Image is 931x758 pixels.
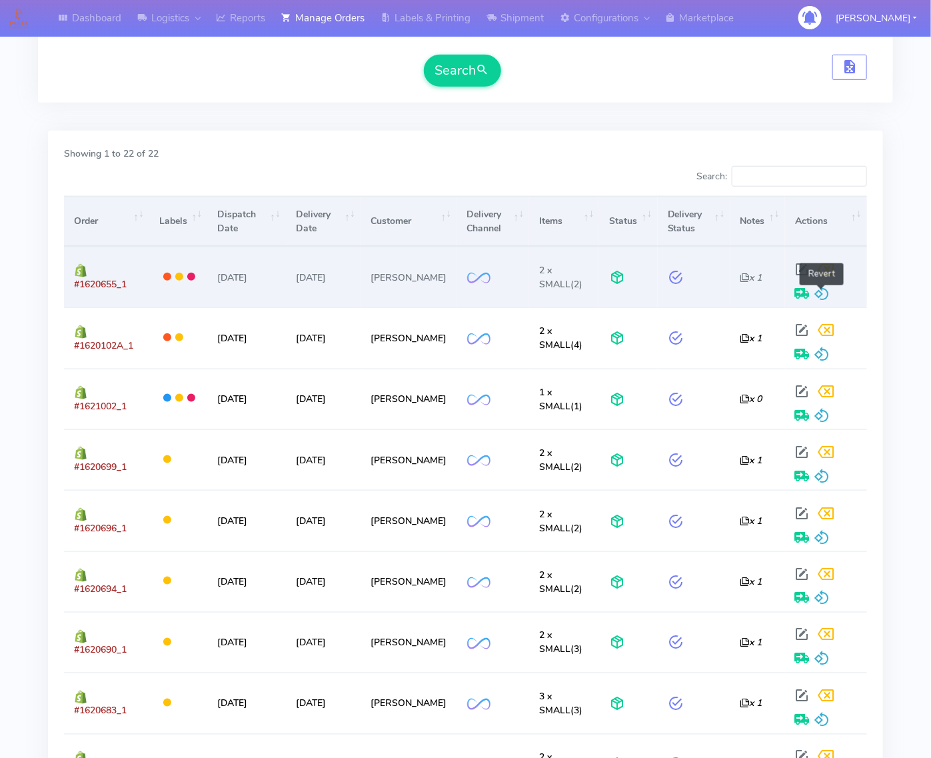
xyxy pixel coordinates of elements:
td: [PERSON_NAME] [361,369,457,429]
span: 2 x SMALL [540,508,571,535]
th: Delivery Channel: activate to sort column ascending [457,196,529,246]
span: #1620690_1 [74,644,127,657]
th: Delivery Date: activate to sort column ascending [286,196,361,246]
span: 2 x SMALL [540,447,571,473]
span: 2 x SMALL [540,629,571,656]
span: (4) [540,325,583,351]
img: OnFleet [467,577,490,589]
span: (3) [540,691,583,717]
button: Search [424,55,501,87]
td: [PERSON_NAME] [361,307,457,368]
td: [DATE] [207,429,286,490]
img: OnFleet [467,273,490,284]
span: 2 x SMALL [540,325,571,351]
td: [PERSON_NAME] [361,490,457,551]
img: shopify.png [74,508,87,521]
td: [PERSON_NAME] [361,551,457,612]
i: x 1 [740,637,762,649]
i: x 1 [740,332,762,345]
i: x 1 [740,575,762,588]
th: Items: activate to sort column ascending [529,196,599,246]
i: x 1 [740,271,762,284]
th: Order: activate to sort column ascending [64,196,149,246]
th: Status: activate to sort column ascending [599,196,657,246]
span: #1621002_1 [74,400,127,413]
th: Dispatch Date: activate to sort column ascending [207,196,286,246]
img: OnFleet [467,395,490,406]
span: #1620683_1 [74,705,127,717]
td: [PERSON_NAME] [361,673,457,733]
img: shopify.png [74,264,87,277]
span: 2 x SMALL [540,569,571,595]
span: (2) [540,569,583,595]
td: [DATE] [286,369,361,429]
span: (3) [540,629,583,656]
span: #1620694_1 [74,583,127,595]
img: OnFleet [467,699,490,710]
td: [PERSON_NAME] [361,247,457,307]
th: Actions: activate to sort column ascending [785,196,867,246]
th: Customer: activate to sort column ascending [361,196,457,246]
td: [DATE] [207,369,286,429]
img: shopify.png [74,386,87,399]
span: (1) [540,386,583,413]
td: [DATE] [207,247,286,307]
label: Showing 1 to 22 of 22 [64,147,159,161]
i: x 1 [740,515,762,527]
span: #1620696_1 [74,522,127,535]
img: shopify.png [74,691,87,704]
td: [DATE] [207,673,286,733]
i: x 0 [740,393,762,405]
th: Delivery Status: activate to sort column ascending [658,196,730,246]
th: Labels: activate to sort column ascending [149,196,207,246]
td: [DATE] [207,490,286,551]
img: shopify.png [74,447,87,460]
td: [DATE] [286,612,361,673]
button: [PERSON_NAME] [826,5,927,32]
td: [DATE] [286,307,361,368]
img: shopify.png [74,569,87,582]
td: [DATE] [207,307,286,368]
img: OnFleet [467,638,490,649]
td: [DATE] [286,429,361,490]
td: [DATE] [286,673,361,733]
img: shopify.png [74,325,87,339]
img: OnFleet [467,333,490,345]
span: 1 x SMALL [540,386,571,413]
td: [DATE] [207,551,286,612]
i: x 1 [740,697,762,710]
span: 2 x SMALL [540,264,571,291]
img: OnFleet [467,516,490,527]
th: Notes: activate to sort column ascending [730,196,785,246]
label: Search: [696,166,867,187]
span: (2) [540,264,583,291]
span: 3 x SMALL [540,691,571,717]
span: (2) [540,508,583,535]
i: x 1 [740,454,762,467]
td: [DATE] [286,490,361,551]
td: [PERSON_NAME] [361,612,457,673]
img: shopify.png [74,630,87,643]
span: #1620655_1 [74,278,127,291]
input: Search: [732,166,867,187]
td: [PERSON_NAME] [361,429,457,490]
span: #1620699_1 [74,461,127,473]
span: #1620102A_1 [74,339,133,352]
td: [DATE] [207,612,286,673]
span: (2) [540,447,583,473]
td: [DATE] [286,247,361,307]
td: [DATE] [286,551,361,612]
img: OnFleet [467,455,490,467]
